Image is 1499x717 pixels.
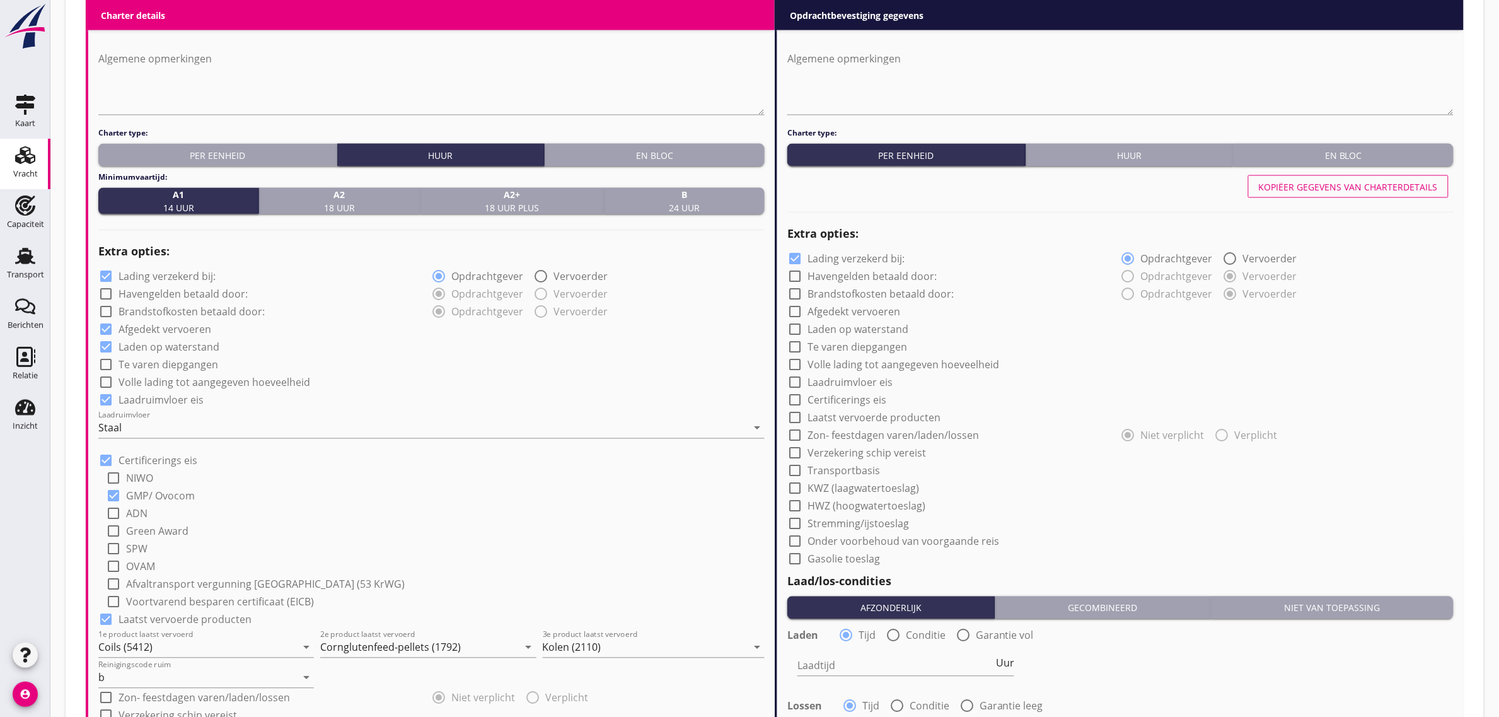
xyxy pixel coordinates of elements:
input: 3e product laatst vervoerd [543,638,747,658]
button: Per eenheid [98,144,337,166]
div: Niet van toepassing [1217,602,1449,615]
input: Reinigingscode ruim [98,668,296,688]
label: Opdrachtgever [1141,253,1213,265]
div: Inzicht [13,422,38,430]
button: Per eenheid [787,144,1026,166]
label: KWZ (laagwatertoeslag) [807,482,919,495]
div: Kopiëer gegevens van charterdetails [1259,180,1438,194]
label: Certificerings eis [807,394,886,407]
label: Conditie [906,629,946,642]
label: Verzekering schip vereist [807,447,926,460]
label: Laden op waterstand [807,324,908,336]
label: NIWO [126,472,153,485]
label: Onder voorbehoud van voorgaande reis [807,535,999,548]
h4: Charter type: [787,127,1454,139]
div: En bloc [550,149,760,162]
input: 2e product laatst vervoerd [320,638,518,658]
label: Voortvarend besparen certificaat (EICB) [126,596,314,609]
label: Gasolie toeslag [807,553,880,566]
h2: Extra opties: [787,226,1454,243]
label: Brandstofkosten betaald door: [807,288,954,301]
span: 14 uur [163,188,194,214]
textarea: Algemene opmerkingen [98,49,765,115]
input: Laadtijd [797,656,993,676]
label: Te varen diepgangen [119,359,218,371]
strong: A1 [163,188,194,201]
h4: Minimumvaartijd: [98,172,765,183]
div: Berichten [8,321,43,329]
label: Laadruimvloer eis [119,394,204,407]
label: Green Award [126,525,188,538]
h4: Charter type: [98,127,765,139]
label: Opdrachtgever [452,271,524,283]
div: Per eenheid [103,149,332,162]
label: HWZ (hoogwatertoeslag) [807,500,925,513]
button: Afzonderlijk [787,597,995,619]
i: arrow_drop_down [749,421,765,436]
i: arrow_drop_down [299,670,314,685]
label: Volle lading tot aangegeven hoeveelheid [119,376,310,389]
label: GMP/ Ovocom [126,490,195,503]
span: 18 uur [324,188,355,214]
button: Huur [337,144,545,166]
label: Zon- feestdagen varen/laden/lossen [807,429,979,442]
div: Staal [98,423,122,434]
i: account_circle [13,682,38,707]
span: Uur [996,658,1014,668]
label: Zon- feestdagen varen/laden/lossen [119,692,290,704]
div: Kaart [15,119,35,127]
button: Kopiëer gegevens van charterdetails [1248,175,1449,198]
div: Relatie [13,371,38,380]
label: Laden op waterstand [119,341,219,354]
div: Transport [7,271,44,279]
label: Transportbasis [807,465,880,477]
label: Afvaltransport vergunning [GEOGRAPHIC_DATA] (53 KrWG) [126,578,405,591]
textarea: Algemene opmerkingen [787,49,1454,115]
label: Lading verzekerd bij: [119,271,216,283]
div: Gecombineerd [1000,602,1206,615]
label: Brandstofkosten betaald door: [119,306,265,318]
label: Certificerings eis [119,455,197,467]
h2: Extra opties: [98,243,765,260]
label: Laatst vervoerde producten [119,614,252,626]
label: Tijd [859,629,876,642]
strong: A2 [324,188,355,201]
h2: Laad/los-condities [787,573,1454,590]
label: Volle lading tot aangegeven hoeveelheid [807,359,999,371]
div: En bloc [1239,149,1449,162]
label: Garantie leeg [980,700,1043,713]
button: Huur [1026,144,1234,166]
label: Tijd [862,700,879,713]
button: A114 uur [98,188,259,214]
button: Gecombineerd [995,597,1212,619]
input: 1e product laatst vervoerd [98,638,296,658]
div: Huur [342,149,540,162]
label: Afgedekt vervoeren [119,324,211,336]
i: arrow_drop_down [749,640,765,655]
strong: Laden [787,629,818,642]
label: Te varen diepgangen [807,341,907,354]
label: Laatst vervoerde producten [807,412,940,424]
button: A218 uur [259,188,420,214]
label: Vervoerder [1243,253,1297,265]
label: SPW [126,543,148,556]
label: Afgedekt vervoeren [807,306,900,318]
strong: A2+ [485,188,539,201]
button: En bloc [545,144,765,166]
button: En bloc [1234,144,1454,166]
label: Laadruimvloer eis [807,376,893,389]
label: Garantie vol [976,629,1034,642]
strong: Lossen [787,700,822,713]
button: A2+18 uur plus [420,188,605,214]
label: Vervoerder [554,271,608,283]
button: B24 uur [605,188,765,214]
label: OVAM [126,561,155,573]
label: ADN [126,508,148,520]
i: arrow_drop_down [521,640,536,655]
span: 24 uur [669,188,700,214]
div: Huur [1031,149,1229,162]
div: Capaciteit [7,220,44,228]
div: Vracht [13,170,38,178]
img: logo-small.a267ee39.svg [3,3,48,50]
span: 18 uur plus [485,188,539,214]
